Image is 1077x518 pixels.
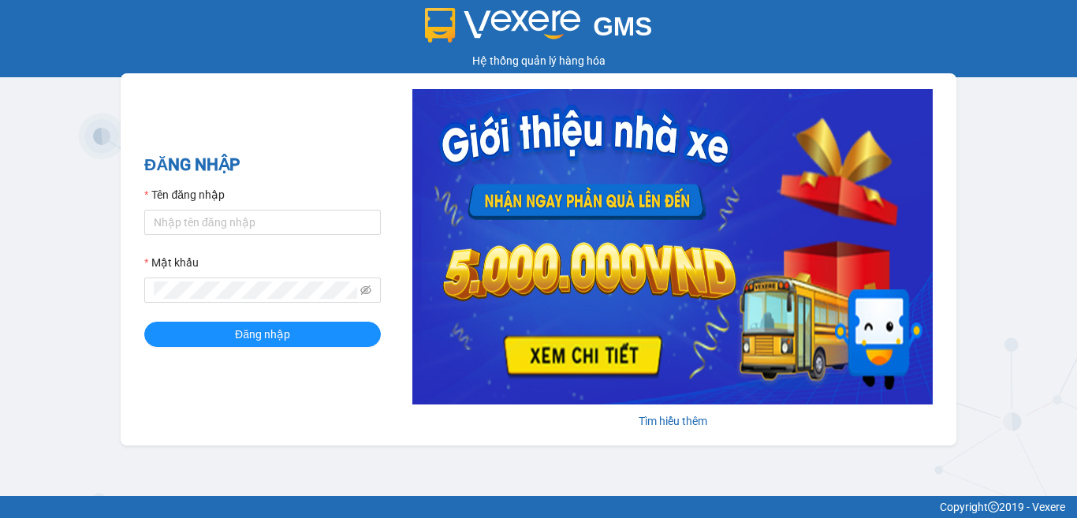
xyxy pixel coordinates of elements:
[425,24,653,36] a: GMS
[235,326,290,343] span: Đăng nhập
[425,8,581,43] img: logo 2
[154,281,357,299] input: Mật khẩu
[12,498,1065,516] div: Copyright 2019 - Vexere
[144,186,225,203] label: Tên đăng nhập
[144,210,381,235] input: Tên đăng nhập
[593,12,652,41] span: GMS
[144,152,381,178] h2: ĐĂNG NHẬP
[988,501,999,512] span: copyright
[144,322,381,347] button: Đăng nhập
[4,52,1073,69] div: Hệ thống quản lý hàng hóa
[144,254,199,271] label: Mật khẩu
[360,285,371,296] span: eye-invisible
[412,412,933,430] div: Tìm hiểu thêm
[412,89,933,404] img: banner-0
